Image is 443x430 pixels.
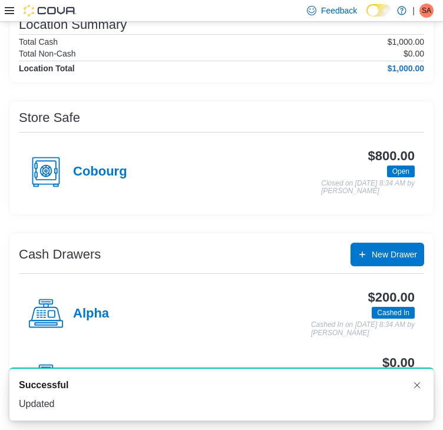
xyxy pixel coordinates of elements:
span: SA [422,4,431,18]
div: Sabir Ali [419,4,434,18]
span: Cashed In [377,307,409,318]
span: Cashed In [372,307,415,319]
h6: Total Non-Cash [19,49,76,58]
h3: $800.00 [368,149,415,163]
div: Notification [19,378,424,392]
h3: $200.00 [368,290,415,305]
span: Feedback [321,5,357,16]
img: Cova [24,5,77,16]
p: $0.00 [404,49,424,58]
p: Cashed In on [DATE] 8:34 AM by [PERSON_NAME] [311,321,415,337]
span: Open [387,166,415,177]
h6: Total Cash [19,37,58,47]
p: $1,000.00 [388,37,424,47]
input: Dark Mode [366,4,391,16]
span: Open [392,166,409,177]
button: New Drawer [351,243,424,266]
h3: Store Safe [19,111,80,125]
div: Updated [19,397,424,411]
p: Closed on [DATE] 8:34 AM by [PERSON_NAME] [321,180,415,196]
h4: Alpha [73,306,109,322]
h3: Cash Drawers [19,247,101,262]
h4: $1,000.00 [388,64,424,73]
h3: Location Summary [19,18,127,32]
span: New Drawer [372,249,417,260]
h3: $0.00 [382,356,415,370]
span: Successful [19,378,68,392]
h4: Location Total [19,64,75,73]
p: | [412,4,415,18]
h4: Cobourg [73,164,127,180]
button: Dismiss toast [410,378,424,392]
